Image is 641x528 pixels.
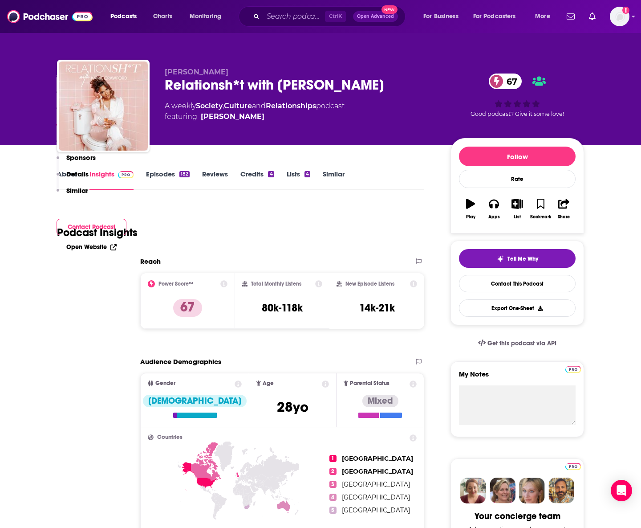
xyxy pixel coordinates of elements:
button: open menu [104,9,148,24]
a: Similar [323,170,345,190]
div: 4 [268,171,274,177]
a: Get this podcast via API [471,332,564,354]
button: Contact Podcast [57,219,126,235]
p: 67 [173,299,202,317]
button: open menu [467,9,529,24]
button: open menu [183,9,233,24]
span: Countries [157,434,183,440]
button: List [506,193,529,225]
h2: Reach [140,257,161,266]
span: For Podcasters [473,10,516,23]
button: Details [57,170,89,186]
button: Play [459,193,482,225]
button: Apps [482,193,505,225]
span: 67 [498,74,522,89]
div: List [514,214,521,220]
h2: Audience Demographics [140,357,221,366]
img: Jules Profile [519,478,545,503]
button: tell me why sparkleTell Me Why [459,249,576,268]
span: [GEOGRAPHIC_DATA] [342,467,413,475]
div: Your concierge team [475,511,560,522]
div: 67Good podcast? Give it some love! [450,68,584,123]
img: Barbara Profile [490,478,515,503]
span: [GEOGRAPHIC_DATA] [342,454,413,463]
a: Lists4 [287,170,310,190]
span: [GEOGRAPHIC_DATA] [342,480,410,488]
span: Good podcast? Give it some love! [471,111,564,117]
a: Relationships [266,102,316,110]
button: Show profile menu [610,7,629,26]
img: tell me why sparkle [497,255,504,262]
span: Logged in as evankrask [610,7,629,26]
span: 1 [329,455,337,462]
div: Rate [459,170,576,188]
a: Show notifications dropdown [563,9,578,24]
a: Charts [147,9,178,24]
span: Ctrl K [325,11,346,22]
span: [GEOGRAPHIC_DATA] [342,493,410,501]
img: Jon Profile [548,478,574,503]
h2: Power Score™ [158,281,193,287]
span: 4 [329,494,337,501]
span: Podcasts [110,10,137,23]
a: Reviews [202,170,228,190]
span: [GEOGRAPHIC_DATA] [342,506,410,514]
span: Open Advanced [357,14,394,19]
input: Search podcasts, credits, & more... [263,9,325,24]
span: 5 [329,507,337,514]
img: Relationsh*t with Kamie Crawford [59,61,148,151]
span: Tell Me Why [507,255,538,262]
span: featuring [165,111,345,122]
span: Parental Status [350,381,389,386]
button: Follow [459,147,576,166]
div: 4 [304,171,310,177]
div: Mixed [362,395,398,407]
button: Share [552,193,576,225]
a: Pro website [565,364,581,373]
span: [PERSON_NAME] [165,68,228,76]
a: Podchaser - Follow, Share and Rate Podcasts [7,8,93,25]
span: More [535,10,550,23]
span: 3 [329,481,337,488]
span: Get this podcast via API [487,340,556,347]
div: A weekly podcast [165,101,345,122]
img: User Profile [610,7,629,26]
button: open menu [417,9,470,24]
div: Open Intercom Messenger [611,480,632,501]
div: Play [466,214,475,220]
span: Age [263,381,274,386]
div: Search podcasts, credits, & more... [247,6,414,27]
a: Culture [224,102,252,110]
a: Open Website [66,243,117,251]
a: Contact This Podcast [459,275,576,292]
p: Details [66,170,89,178]
a: Show notifications dropdown [585,9,599,24]
span: Charts [153,10,172,23]
span: , [223,102,224,110]
a: Pro website [565,462,581,470]
button: Export One-Sheet [459,299,576,317]
div: Share [558,214,570,220]
div: Bookmark [530,214,551,220]
a: Society [196,102,223,110]
div: [DEMOGRAPHIC_DATA] [143,395,247,407]
div: [PERSON_NAME] [201,111,264,122]
div: Apps [488,214,500,220]
svg: Add a profile image [622,7,629,14]
label: My Notes [459,370,576,385]
h2: New Episode Listens [345,281,394,287]
span: Monitoring [190,10,221,23]
button: Similar [57,186,88,203]
span: 28 yo [277,398,308,416]
a: Episodes182 [146,170,190,190]
img: Sydney Profile [460,478,486,503]
div: 182 [179,171,190,177]
p: Similar [66,186,88,195]
span: New [381,5,398,14]
span: For Business [423,10,458,23]
button: Bookmark [529,193,552,225]
a: 67 [489,74,522,89]
a: Credits4 [240,170,274,190]
h3: 80k-118k [262,301,303,315]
